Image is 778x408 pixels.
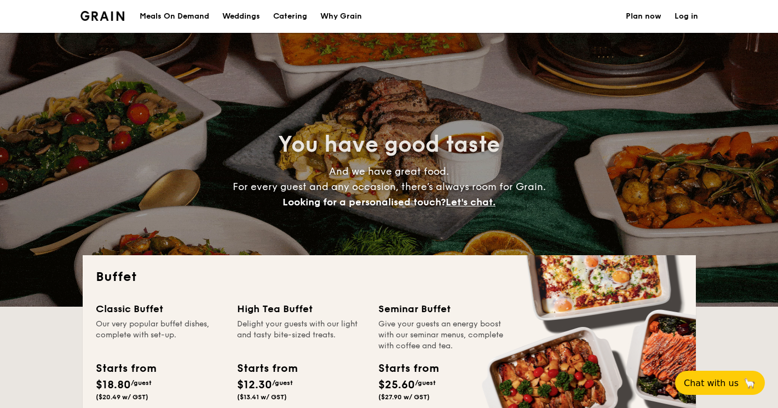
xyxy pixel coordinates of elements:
[96,268,683,286] h2: Buffet
[684,378,739,388] span: Chat with us
[80,11,125,21] a: Logotype
[378,301,506,317] div: Seminar Buffet
[237,319,365,352] div: Delight your guests with our light and tasty bite-sized treats.
[378,393,430,401] span: ($27.90 w/ GST)
[96,301,224,317] div: Classic Buffet
[675,371,765,395] button: Chat with us🦙
[96,319,224,352] div: Our very popular buffet dishes, complete with set-up.
[743,377,756,389] span: 🦙
[446,196,495,208] span: Let's chat.
[237,360,297,377] div: Starts from
[272,379,293,387] span: /guest
[378,378,415,392] span: $25.60
[96,360,155,377] div: Starts from
[131,379,152,387] span: /guest
[237,301,365,317] div: High Tea Buffet
[80,11,125,21] img: Grain
[233,165,546,208] span: And we have great food. For every guest and any occasion, there’s always room for Grain.
[378,319,506,352] div: Give your guests an energy boost with our seminar menus, complete with coffee and tea.
[237,378,272,392] span: $12.30
[278,131,500,158] span: You have good taste
[378,360,438,377] div: Starts from
[237,393,287,401] span: ($13.41 w/ GST)
[96,378,131,392] span: $18.80
[415,379,436,387] span: /guest
[283,196,446,208] span: Looking for a personalised touch?
[96,393,148,401] span: ($20.49 w/ GST)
